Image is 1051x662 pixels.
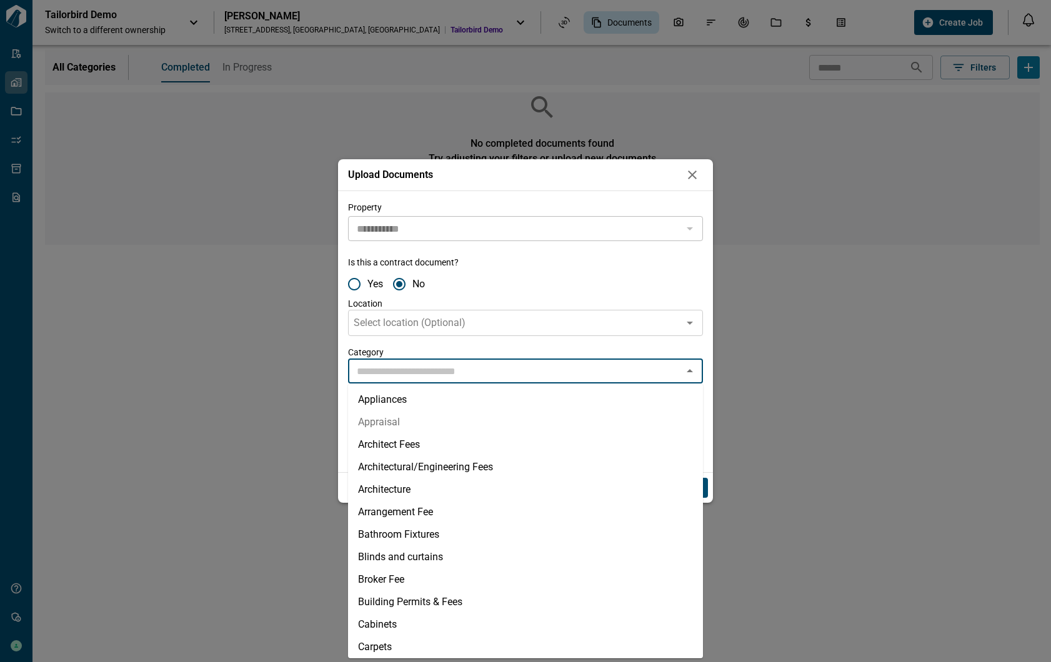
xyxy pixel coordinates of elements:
[348,546,703,568] li: Blinds and curtains
[348,388,703,411] li: Appliances
[354,317,466,329] span: Select location (Optional)
[348,299,382,309] span: Location
[367,277,383,292] p: Yes
[348,456,703,478] li: Architectural/Engineering Fees
[348,201,703,214] span: Property
[348,433,703,456] li: Architect Fees
[348,347,384,357] span: Category
[348,568,703,591] li: Broker Fee
[348,411,703,433] li: Appraisal
[348,591,703,613] li: Building Permits & Fees
[348,613,703,636] li: Cabinets
[412,277,425,292] p: No
[348,169,433,181] span: Upload Documents
[348,501,703,523] li: Arrangement Fee
[348,478,703,501] li: Architecture
[348,636,703,658] li: Carpets
[348,523,703,546] li: Bathroom Fixtures
[348,256,703,269] span: Is this a contract document?
[681,362,699,380] button: Close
